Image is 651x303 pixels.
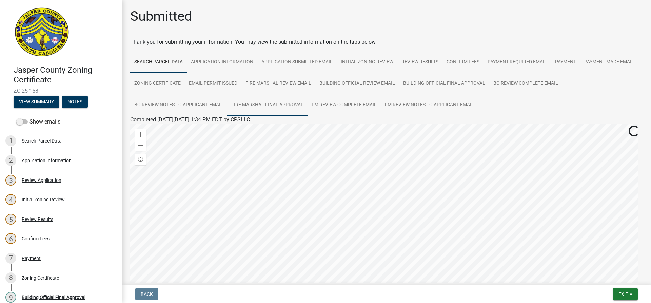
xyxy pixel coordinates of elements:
div: Search Parcel Data [22,138,62,143]
div: Find my location [135,154,146,165]
div: 5 [5,214,16,225]
div: Thank you for submitting your information. You may view the submitted information on the tabs below. [130,38,643,46]
a: Fire Marshal Final Approval [227,94,308,116]
div: Application Information [22,158,72,163]
a: Initial Zoning Review [337,52,397,73]
div: Payment [22,256,41,261]
a: BO Review Notes to Applicant Email [130,94,227,116]
span: Back [141,291,153,297]
a: FM Review Notes to Applicant Email [381,94,478,116]
a: Payment Made Email [580,52,638,73]
a: Search Parcel Data [130,52,187,73]
div: 4 [5,194,16,205]
span: Completed [DATE][DATE] 1:34 PM EDT by CPSLLC [130,116,250,123]
a: Building Official Final Approval [399,73,489,95]
div: Review Application [22,178,61,183]
button: Exit [613,288,638,300]
div: 8 [5,272,16,283]
div: Review Results [22,217,53,222]
a: Review Results [397,52,442,73]
a: Zoning Certificate [130,73,185,95]
div: 7 [5,253,16,264]
button: Back [135,288,158,300]
a: Building Official Review Email [315,73,399,95]
div: Zoning Certificate [22,276,59,280]
span: ZC-25-158 [14,88,108,94]
span: Exit [618,291,628,297]
a: Payment [551,52,580,73]
a: Fire Marshal Review Email [241,73,315,95]
div: 2 [5,155,16,166]
div: 3 [5,175,16,186]
a: Payment Required Email [484,52,551,73]
a: FM Review Complete Email [308,94,381,116]
wm-modal-confirm: Summary [14,99,59,105]
div: 9 [5,292,16,303]
div: 1 [5,135,16,146]
a: Application Submitted Email [257,52,337,73]
div: Confirm Fees [22,236,50,241]
img: Jasper County, South Carolina [14,7,70,58]
a: Email Permit Issued [185,73,241,95]
a: BO Review Complete Email [489,73,562,95]
label: Show emails [16,118,60,126]
h4: Jasper County Zoning Certificate [14,65,117,85]
h1: Submitted [130,8,192,24]
div: Building Official Final Approval [22,295,85,300]
button: Notes [62,96,88,108]
div: Zoom in [135,129,146,140]
a: Confirm Fees [442,52,484,73]
div: Zoom out [135,140,146,151]
a: Application Information [187,52,257,73]
div: Initial Zoning Review [22,197,65,202]
wm-modal-confirm: Notes [62,99,88,105]
div: 6 [5,233,16,244]
button: View Summary [14,96,59,108]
